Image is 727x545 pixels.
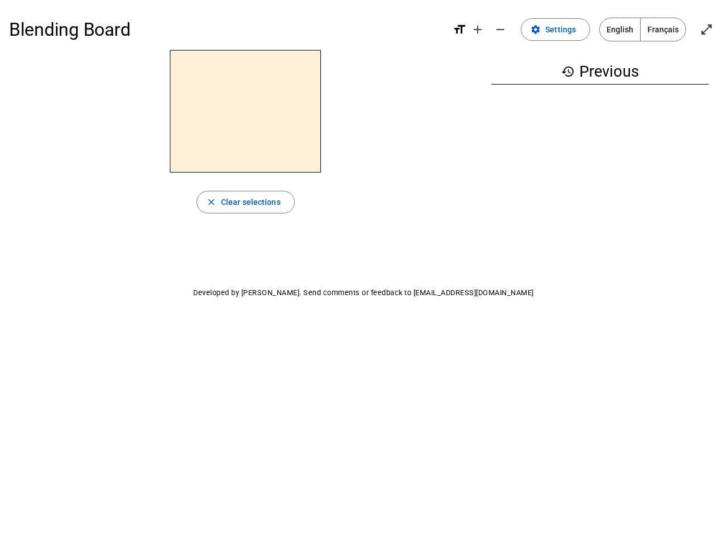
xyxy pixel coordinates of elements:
[466,18,489,41] button: Increase font size
[221,195,281,209] span: Clear selections
[453,23,466,36] mat-icon: format_size
[491,59,709,85] h3: Previous
[9,11,444,48] h1: Blending Board
[521,18,590,41] button: Settings
[545,23,576,36] span: Settings
[599,18,686,41] mat-button-toggle-group: Language selection
[561,65,575,78] mat-icon: history
[600,18,640,41] span: English
[206,197,216,207] mat-icon: close
[641,18,686,41] span: Français
[9,286,718,300] p: Developed by [PERSON_NAME]. Send comments or feedback to [EMAIL_ADDRESS][DOMAIN_NAME]
[530,24,541,35] mat-icon: settings
[700,23,713,36] mat-icon: open_in_full
[489,18,512,41] button: Decrease font size
[197,191,295,213] button: Clear selections
[695,18,718,41] button: Enter full screen
[494,23,507,36] mat-icon: remove
[471,23,484,36] mat-icon: add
